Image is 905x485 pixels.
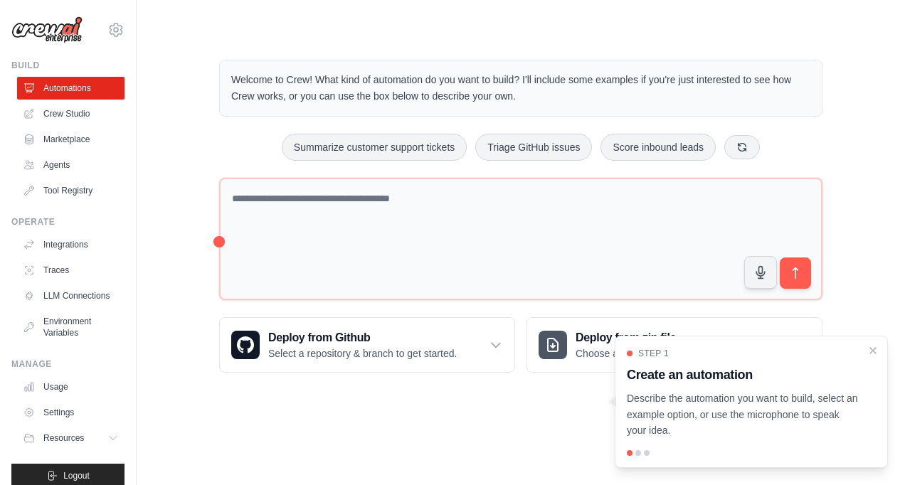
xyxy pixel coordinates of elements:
a: Tool Registry [17,179,125,202]
p: Select a repository & branch to get started. [268,346,457,361]
span: Logout [63,470,90,481]
p: Welcome to Crew! What kind of automation do you want to build? I'll include some examples if you'... [231,72,810,105]
a: Settings [17,401,125,424]
button: Resources [17,427,125,449]
a: Traces [17,259,125,282]
h3: Deploy from Github [268,329,457,346]
a: Automations [17,77,125,100]
img: Logo [11,16,83,43]
button: Triage GitHub issues [475,134,592,161]
h3: Deploy from zip file [576,329,696,346]
div: Operate [11,216,125,228]
div: Build [11,60,125,71]
a: Environment Variables [17,310,125,344]
span: Resources [43,432,84,444]
a: Integrations [17,233,125,256]
span: Step 1 [638,348,669,359]
button: Score inbound leads [600,134,716,161]
a: Crew Studio [17,102,125,125]
h3: Create an automation [627,365,859,385]
button: Close walkthrough [867,345,879,356]
a: LLM Connections [17,284,125,307]
a: Marketplace [17,128,125,151]
a: Agents [17,154,125,176]
p: Choose a zip file to upload. [576,346,696,361]
p: Describe the automation you want to build, select an example option, or use the microphone to spe... [627,390,859,439]
button: Summarize customer support tickets [282,134,467,161]
div: Manage [11,358,125,370]
a: Usage [17,375,125,398]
